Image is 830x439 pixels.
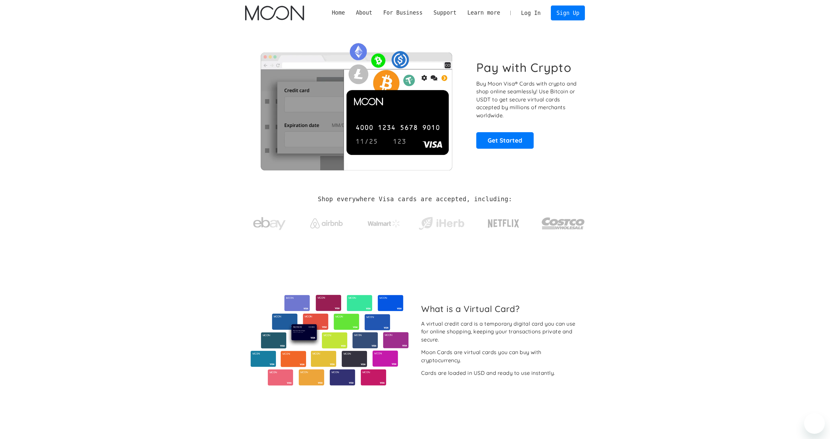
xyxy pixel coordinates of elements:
img: Netflix [487,215,520,232]
img: ebay [253,214,286,234]
a: Netflix [475,209,533,235]
img: Airbnb [310,218,343,228]
div: Support [428,9,462,17]
img: Moon Cards let you spend your crypto anywhere Visa is accepted. [245,39,467,170]
div: For Business [378,9,428,17]
div: Support [433,9,456,17]
img: Virtual cards from Moon [250,295,409,386]
p: Buy Moon Visa® Cards with crypto and shop online seamlessly! Use Bitcoin or USDT to get secure vi... [476,80,578,120]
iframe: Schaltfläche zum Öffnen des Messaging-Fensters [804,413,825,434]
h1: Pay with Crypto [476,60,572,75]
div: Learn more [467,9,500,17]
a: Walmart [360,213,408,231]
a: iHerb [417,209,466,235]
a: Get Started [476,132,534,148]
a: Home [326,9,350,17]
img: Moon Logo [245,6,304,20]
div: Moon Cards are virtual cards you can buy with cryptocurrency. [421,348,580,364]
a: Sign Up [551,6,585,20]
div: Learn more [462,9,506,17]
div: About [356,9,373,17]
div: About [350,9,378,17]
a: home [245,6,304,20]
img: iHerb [417,215,466,232]
a: Airbnb [302,212,351,232]
div: A virtual credit card is a temporary digital card you can use for online shopping, keeping your t... [421,320,580,344]
h2: What is a Virtual Card? [421,304,580,314]
a: Log In [516,6,546,20]
img: Walmart [368,220,400,227]
a: ebay [245,207,293,237]
h2: Shop everywhere Visa cards are accepted, including: [318,196,512,203]
a: Costco [541,205,585,239]
div: Cards are loaded in USD and ready to use instantly. [421,369,555,377]
img: Costco [541,211,585,236]
div: For Business [383,9,422,17]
